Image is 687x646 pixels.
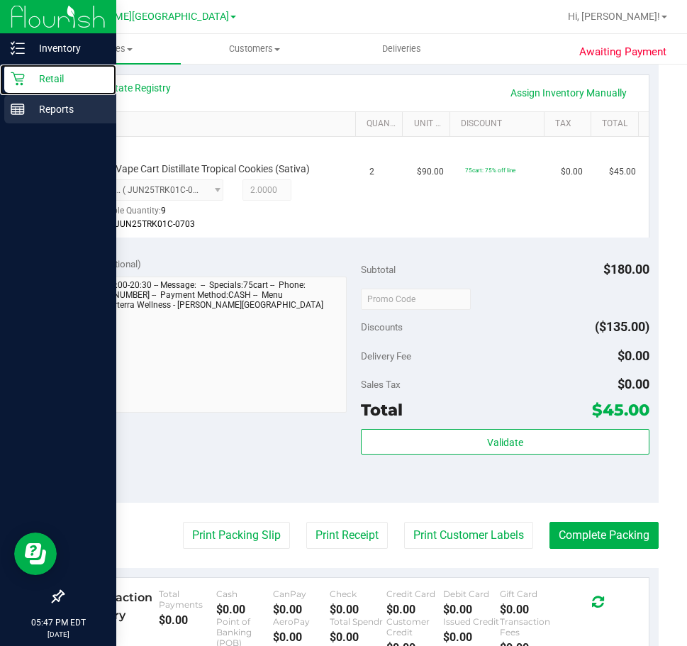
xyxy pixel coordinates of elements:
[330,603,386,616] div: $0.00
[500,603,557,616] div: $0.00
[306,522,388,549] button: Print Receipt
[465,167,515,174] span: 75cart: 75% off line
[273,603,330,616] div: $0.00
[273,589,330,599] div: CanPay
[369,165,374,179] span: 2
[183,522,290,549] button: Print Packing Slip
[25,40,110,57] p: Inventory
[487,437,523,448] span: Validate
[54,11,229,23] span: [PERSON_NAME][GEOGRAPHIC_DATA]
[414,118,445,130] a: Unit Price
[11,41,25,55] inline-svg: Inventory
[86,81,171,95] a: View State Registry
[568,11,660,22] span: Hi, [PERSON_NAME]!
[361,264,396,275] span: Subtotal
[602,118,632,130] a: Total
[500,616,557,637] div: Transaction Fees
[500,589,557,599] div: Gift Card
[549,522,659,549] button: Complete Packing
[361,379,401,390] span: Sales Tax
[84,118,350,130] a: SKU
[417,165,444,179] span: $90.00
[361,350,411,362] span: Delivery Fee
[555,118,586,130] a: Tax
[159,613,216,627] div: $0.00
[273,616,330,627] div: AeroPay
[561,165,583,179] span: $0.00
[386,603,443,616] div: $0.00
[361,429,649,455] button: Validate
[501,81,636,105] a: Assign Inventory Manually
[159,589,216,610] div: Total Payments
[216,589,273,599] div: Cash
[367,118,397,130] a: Quantity
[6,616,110,629] p: 05:47 PM EDT
[14,533,57,575] iframe: Resource center
[181,43,327,55] span: Customers
[595,319,649,334] span: ($135.00)
[618,348,649,363] span: $0.00
[618,377,649,391] span: $0.00
[592,400,649,420] span: $45.00
[404,522,533,549] button: Print Customer Labels
[161,206,166,216] span: 9
[361,289,471,310] input: Promo Code
[89,201,231,228] div: Available Quantity:
[603,262,649,277] span: $180.00
[386,589,443,599] div: Credit Card
[579,44,666,60] span: Awaiting Payment
[443,589,500,599] div: Debit Card
[443,603,500,616] div: $0.00
[89,162,310,176] span: FT 1g Vape Cart Distillate Tropical Cookies (Sativa)
[181,34,328,64] a: Customers
[330,616,386,627] div: Total Spendr
[461,118,538,130] a: Discount
[25,101,110,118] p: Reports
[386,616,443,637] div: Customer Credit
[443,616,500,627] div: Issued Credit
[25,70,110,87] p: Retail
[11,102,25,116] inline-svg: Reports
[443,630,500,644] div: $0.00
[273,630,330,644] div: $0.00
[609,165,636,179] span: $45.00
[361,400,403,420] span: Total
[330,589,386,599] div: Check
[330,630,386,644] div: $0.00
[216,603,273,616] div: $0.00
[6,629,110,640] p: [DATE]
[361,314,403,340] span: Discounts
[11,72,25,86] inline-svg: Retail
[115,219,195,229] span: JUN25TRK01C-0703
